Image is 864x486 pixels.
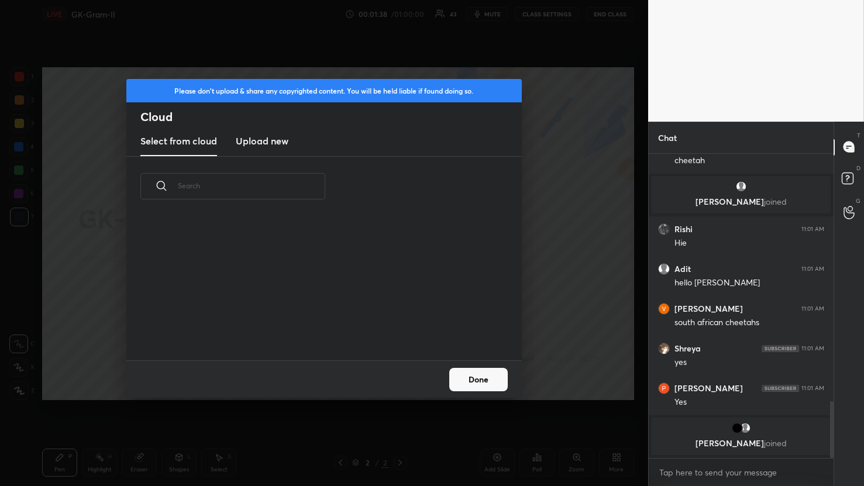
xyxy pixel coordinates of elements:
p: D [856,164,860,173]
div: cheetah [674,155,824,167]
button: Done [449,368,508,391]
p: T [857,131,860,140]
div: 11:01 AM [801,345,824,352]
img: 40d9ba68ef7048b4908f999be8d7a2d9.png [658,343,670,354]
h6: [PERSON_NAME] [674,304,743,314]
img: 4P8fHbbgJtejmAAAAAElFTkSuQmCC [762,385,799,392]
h6: Shreya [674,343,701,354]
div: 11:01 AM [801,305,824,312]
p: [PERSON_NAME] [659,439,824,448]
p: [PERSON_NAME] [659,197,824,206]
h2: Cloud [140,109,522,125]
img: 3 [658,382,670,394]
span: joined [764,437,787,449]
img: edbd384b26f749e7ade08e33d88ffec5.99423066_3 [658,303,670,315]
img: default.png [658,263,670,275]
img: 4P8fHbbgJtejmAAAAAElFTkSuQmCC [762,345,799,352]
p: G [856,197,860,205]
h3: Upload new [236,134,288,148]
div: hello [PERSON_NAME] [674,277,824,289]
div: yes [674,357,824,368]
div: 11:01 AM [801,226,824,233]
h6: Adit [674,264,691,274]
div: south african cheetahs [674,317,824,329]
img: default.png [735,181,747,192]
input: Search [178,161,325,211]
h6: [PERSON_NAME] [674,383,743,394]
div: Hie [674,237,824,249]
img: e8ebaf6d7a3546d6904c547b1e9ddd09.jpg [658,223,670,235]
img: default.png [739,422,751,434]
div: Yes [674,397,824,408]
span: joined [764,196,787,207]
div: Please don't upload & share any copyrighted content. You will be held liable if found doing so. [126,79,522,102]
div: grid [126,213,508,360]
img: 37a5306debdc4fe4938b3f0c7aa89d97.jpg [731,422,743,434]
div: 11:01 AM [801,266,824,273]
div: 11:01 AM [801,385,824,392]
h3: Select from cloud [140,134,217,148]
h6: Rishi [674,224,693,235]
div: grid [649,154,834,458]
p: Chat [649,122,686,153]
